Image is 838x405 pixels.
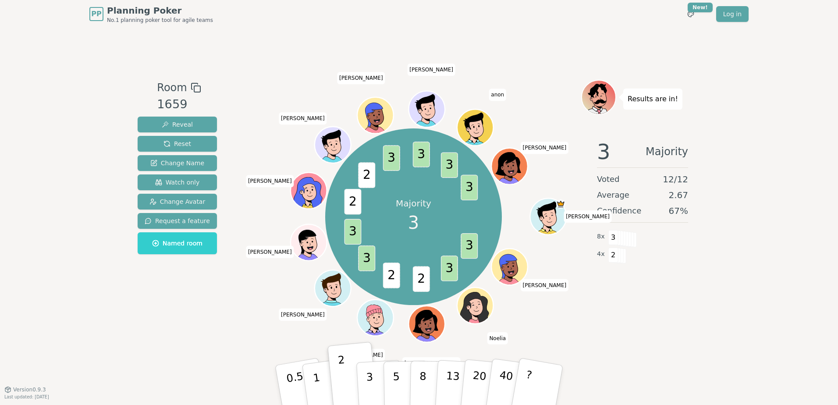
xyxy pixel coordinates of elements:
div: 1659 [157,96,201,114]
span: 2 [383,263,400,288]
span: Click to change your name [337,349,385,361]
span: Click to change your name [246,246,294,258]
span: 8 x [597,232,605,242]
span: Lukas is the host [556,199,565,209]
button: Version0.9.3 [4,386,46,393]
span: Reveal [162,120,193,129]
button: Reset [138,136,217,152]
span: Average [597,189,629,201]
span: Watch only [155,178,200,187]
p: Majority [396,197,431,210]
span: 2 [358,162,375,188]
span: 2 [608,248,618,263]
span: 3 [358,245,375,271]
span: 2 [344,189,361,214]
span: 3 [440,256,458,281]
span: Click to change your name [279,112,327,124]
span: 3 [440,152,458,178]
span: Change Name [150,159,204,167]
button: Change Avatar [138,194,217,210]
span: Confidence [597,205,641,217]
button: Request a feature [138,213,217,229]
span: 4 x [597,249,605,259]
span: Request a feature [145,217,210,225]
span: Majority [646,141,688,162]
span: 3 [597,141,611,162]
span: Click to change your name [564,210,612,223]
span: PP [91,9,101,19]
span: Click to change your name [246,175,294,187]
button: Named room [138,232,217,254]
span: Version 0.9.3 [13,386,46,393]
span: 3 [461,233,478,258]
span: 3 [408,210,419,236]
span: Room [157,80,187,96]
span: 3 [461,174,478,200]
span: Last updated: [DATE] [4,394,49,399]
a: Log in [716,6,749,22]
span: Change Avatar [149,197,206,206]
span: Planning Poker [107,4,213,17]
button: Change Name [138,155,217,171]
span: Click to change your name [489,89,506,101]
button: New! [683,6,699,22]
span: 3 [344,219,361,244]
span: Click to change your name [521,279,569,291]
span: No.1 planning poker tool for agile teams [107,17,213,24]
span: Named room [152,239,202,248]
p: 2 [337,354,349,401]
span: 12 / 12 [663,173,688,185]
span: Click to change your name [407,64,455,76]
a: PPPlanning PokerNo.1 planning poker tool for agile teams [89,4,213,24]
span: 2 [412,266,430,291]
span: Click to change your name [279,309,327,321]
button: Reveal [138,117,217,132]
span: Click to change your name [337,72,385,84]
span: 3 [383,145,400,171]
button: Watch only [138,174,217,190]
span: 2.67 [668,189,688,201]
p: Results are in! [628,93,678,105]
div: New! [688,3,713,12]
span: Reset [163,139,191,148]
span: Voted [597,173,620,185]
span: 67 % [669,205,688,217]
span: Click to change your name [487,332,508,345]
span: 3 [608,230,618,245]
span: Click to change your name [521,142,569,154]
span: Click to change your name [402,357,461,369]
span: 3 [412,142,430,167]
button: Click to change your avatar [409,307,444,341]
